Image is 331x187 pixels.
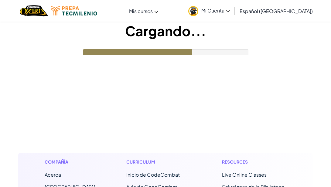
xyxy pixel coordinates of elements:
[188,6,198,16] img: avatar
[20,5,48,17] a: Ozaria by CodeCombat logo
[237,3,316,19] a: Español ([GEOGRAPHIC_DATA])
[222,159,287,165] h1: Resources
[240,8,313,14] span: Español ([GEOGRAPHIC_DATA])
[185,1,233,20] a: Mi Cuenta
[129,8,153,14] span: Mis cursos
[126,159,191,165] h1: Curriculum
[45,171,61,178] a: Acerca
[20,5,48,17] img: Home
[126,171,180,178] span: Inicio de CodeCombat
[45,159,95,165] h1: Compañía
[201,7,230,14] span: Mi Cuenta
[126,3,161,19] a: Mis cursos
[222,171,267,178] a: Live Online Classes
[51,6,97,16] img: Tecmilenio logo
